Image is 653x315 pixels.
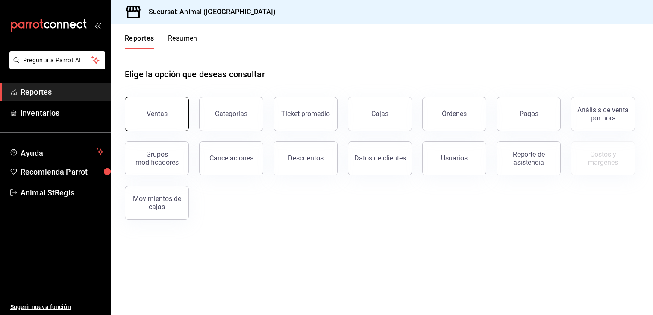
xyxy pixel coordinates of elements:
button: Resumen [168,34,197,49]
div: Cajas [371,109,389,119]
span: Recomienda Parrot [21,166,104,178]
div: Usuarios [441,154,468,162]
button: Análisis de venta por hora [571,97,635,131]
button: Reporte de asistencia [497,141,561,175]
button: Movimientos de cajas [125,186,189,220]
h3: Sucursal: Animal ([GEOGRAPHIC_DATA]) [142,7,276,17]
button: Grupos modificadores [125,141,189,175]
div: Datos de clientes [354,154,406,162]
a: Cajas [348,97,412,131]
button: Categorías [199,97,263,131]
button: Usuarios [422,141,486,175]
button: Pregunta a Parrot AI [9,51,105,69]
button: Cancelaciones [199,141,263,175]
div: Cancelaciones [209,154,253,162]
span: Reportes [21,86,104,98]
span: Pregunta a Parrot AI [23,56,92,65]
div: Análisis de venta por hora [577,106,629,122]
div: Grupos modificadores [130,150,183,166]
button: open_drawer_menu [94,22,101,29]
button: Ticket promedio [274,97,338,131]
a: Pregunta a Parrot AI [6,62,105,71]
div: navigation tabs [125,34,197,49]
span: Inventarios [21,107,104,119]
div: Reporte de asistencia [502,150,555,166]
span: Animal StRegis [21,187,104,198]
button: Reportes [125,34,154,49]
span: Ayuda [21,146,93,157]
div: Ventas [147,110,168,118]
div: Ticket promedio [281,110,330,118]
div: Descuentos [288,154,324,162]
div: Pagos [519,110,538,118]
button: Descuentos [274,141,338,175]
button: Órdenes [422,97,486,131]
button: Contrata inventarios para ver este reporte [571,141,635,175]
span: Sugerir nueva función [10,303,104,312]
h1: Elige la opción que deseas consultar [125,68,265,81]
button: Ventas [125,97,189,131]
div: Categorías [215,110,247,118]
button: Pagos [497,97,561,131]
div: Movimientos de cajas [130,195,183,211]
button: Datos de clientes [348,141,412,175]
div: Costos y márgenes [577,150,629,166]
div: Órdenes [442,110,467,118]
